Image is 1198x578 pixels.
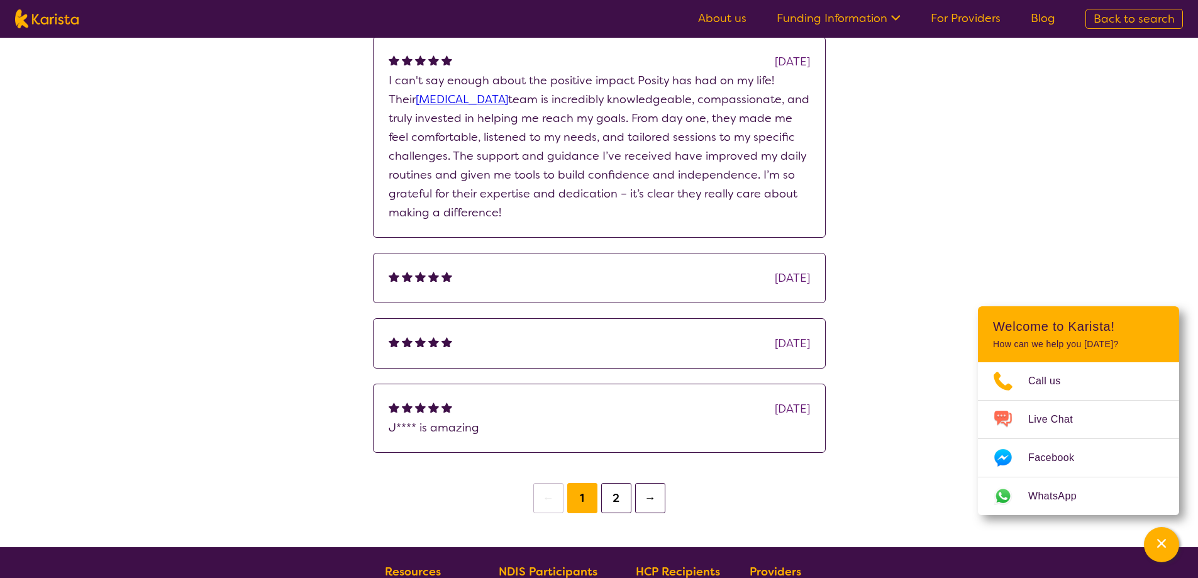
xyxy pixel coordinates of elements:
img: fullstar [402,336,413,347]
img: fullstar [415,402,426,413]
img: fullstar [428,402,439,413]
button: Channel Menu [1144,527,1179,562]
a: About us [698,11,746,26]
img: fullstar [441,336,452,347]
h2: Welcome to Karista! [993,319,1164,334]
div: [DATE] [775,269,810,287]
img: fullstar [428,271,439,282]
img: fullstar [415,336,426,347]
img: fullstar [428,336,439,347]
img: fullstar [441,271,452,282]
img: fullstar [428,55,439,65]
a: Web link opens in a new tab. [978,477,1179,515]
a: For Providers [931,11,1001,26]
ul: Choose channel [978,362,1179,515]
button: 2 [601,483,631,513]
p: I can't say enough about the positive impact Posity has had on my life! Their team is incredibly ... [389,71,810,222]
div: [DATE] [775,52,810,71]
span: Facebook [1028,448,1089,467]
img: fullstar [441,402,452,413]
img: fullstar [415,55,426,65]
img: fullstar [389,271,399,282]
a: [MEDICAL_DATA] [416,92,508,107]
img: fullstar [389,336,399,347]
span: Live Chat [1028,410,1088,429]
button: ← [533,483,563,513]
a: Back to search [1085,9,1183,29]
div: [DATE] [775,399,810,418]
button: 1 [567,483,597,513]
img: fullstar [402,271,413,282]
a: Blog [1031,11,1055,26]
span: Back to search [1094,11,1175,26]
img: fullstar [415,271,426,282]
div: Channel Menu [978,306,1179,515]
img: fullstar [402,402,413,413]
img: Karista logo [15,9,79,28]
span: WhatsApp [1028,487,1092,506]
div: [DATE] [775,334,810,353]
img: fullstar [441,55,452,65]
img: fullstar [389,402,399,413]
span: Call us [1028,372,1076,391]
img: fullstar [402,55,413,65]
button: → [635,483,665,513]
p: How can we help you [DATE]? [993,339,1164,350]
a: Funding Information [777,11,901,26]
img: fullstar [389,55,399,65]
